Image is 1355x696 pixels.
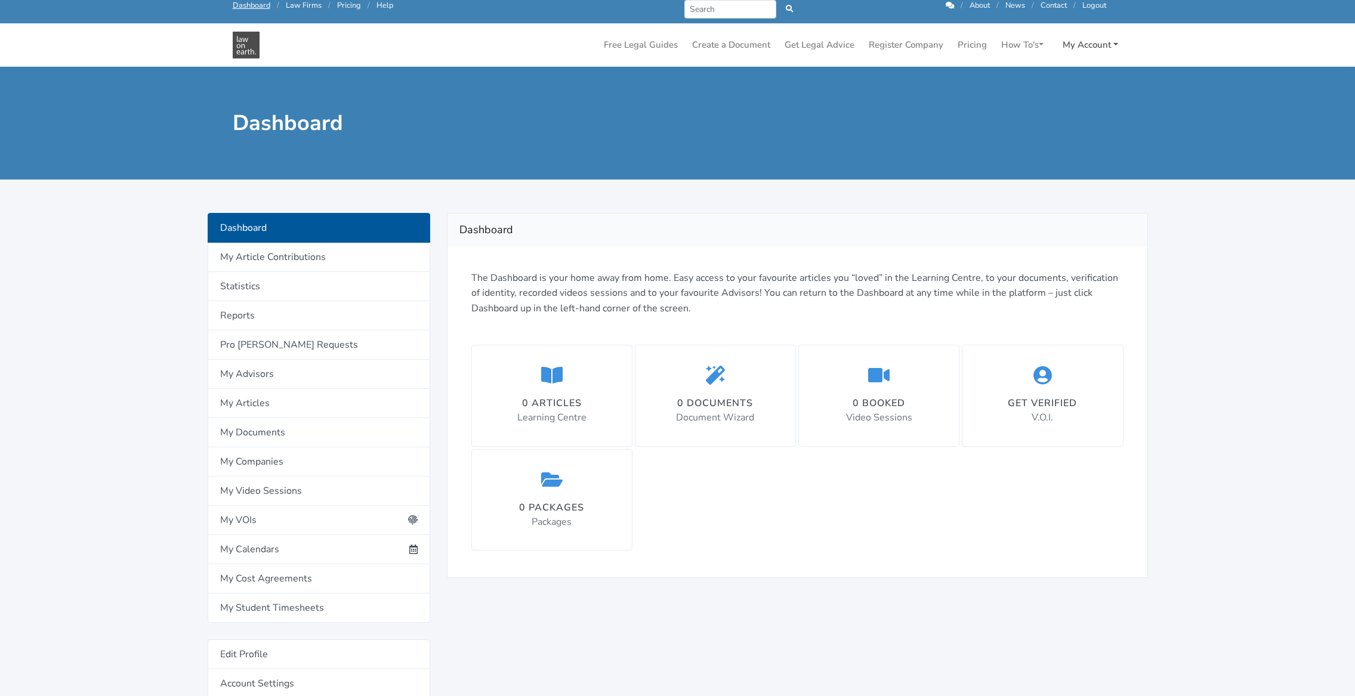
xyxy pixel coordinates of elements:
div: Get Verified [1008,396,1077,410]
a: My Cost Agreements [208,564,430,593]
a: My Advisors [208,360,430,389]
a: My VOIs [208,506,430,535]
div: 0 packages [519,500,584,515]
a: Pricing [953,33,992,57]
a: Edit Profile [208,639,430,669]
p: Document Wizard [676,410,754,426]
a: Get Verified V.O.I. [962,345,1123,446]
div: 0 booked [846,396,912,410]
p: The Dashboard is your home away from home. Easy access to your favourite articles you “loved” in ... [471,271,1123,317]
a: Create a Document [687,33,775,57]
a: 0 packages Packages [471,449,632,550]
h2: Dashboard [459,221,1135,240]
a: 0 documents Document Wizard [635,345,796,446]
a: My Account [1058,33,1123,57]
div: 0 articles [517,396,587,410]
a: Pro [PERSON_NAME] Requests [208,330,430,360]
a: How To's [996,33,1048,57]
a: My Video Sessions [208,477,430,506]
a: My Article Contributions [208,243,430,272]
a: Register Company [864,33,948,57]
a: My Companies [208,447,430,477]
a: 0 booked Video Sessions [798,345,959,446]
a: Dashboard [208,213,430,243]
img: Law On Earth [233,32,260,58]
a: Free Legal Guides [599,33,683,57]
a: 0 articles Learning Centre [471,345,632,446]
a: Reports [208,301,430,330]
a: My Student Timesheets [208,593,430,623]
p: V.O.I. [1008,410,1077,426]
a: My Documents [208,418,430,447]
p: Packages [519,515,584,530]
a: My Articles [208,389,430,418]
a: My Calendars [208,535,430,564]
h1: Dashboard [233,110,669,137]
a: Statistics [208,272,430,301]
div: 0 documents [676,396,754,410]
p: Video Sessions [846,410,912,426]
a: Get Legal Advice [780,33,859,57]
p: Learning Centre [517,410,587,426]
